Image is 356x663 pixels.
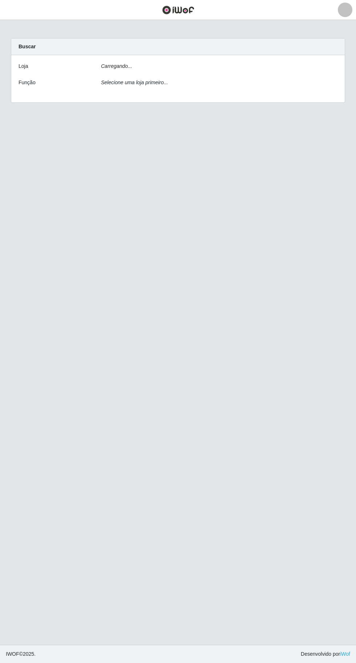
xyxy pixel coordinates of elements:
[301,650,350,658] span: Desenvolvido por
[6,650,36,658] span: © 2025 .
[162,5,194,15] img: CoreUI Logo
[19,62,28,70] label: Loja
[101,80,168,85] i: Selecione uma loja primeiro...
[6,651,19,657] span: IWOF
[101,63,132,69] i: Carregando...
[340,651,350,657] a: iWof
[19,79,36,86] label: Função
[19,44,36,49] strong: Buscar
